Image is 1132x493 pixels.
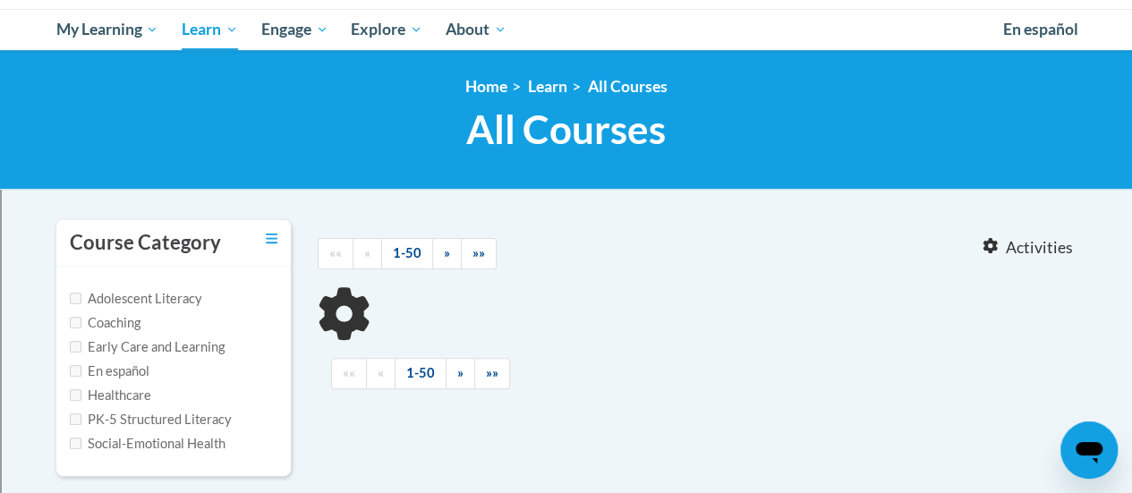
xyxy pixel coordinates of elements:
[43,9,1090,50] div: Main menu
[7,184,1125,200] div: Print
[7,7,1125,23] div: Sort A > Z
[7,396,1125,412] div: SAVE AND GO HOME
[7,297,1125,313] div: Visual Art
[7,217,1125,233] div: Search for Source
[339,9,434,50] a: Explore
[182,19,238,40] span: Learn
[7,39,1125,55] div: Move To ...
[7,120,1125,136] div: Move To ...
[466,106,666,153] span: All Courses
[992,11,1090,48] a: En español
[7,200,1125,217] div: Add Outline Template
[7,233,1125,249] div: Journal
[465,77,507,96] a: Home
[7,249,1125,265] div: Magazine
[7,88,1125,104] div: Sign out
[7,429,1125,445] div: Move to ...
[250,9,340,50] a: Engage
[1060,421,1118,479] iframe: Button to launch messaging window
[7,461,1125,477] div: CANCEL
[7,55,1125,72] div: Delete
[7,313,1125,329] div: TODO: put dlg title
[7,281,1125,297] div: Television/Radio
[351,19,422,40] span: Explore
[7,136,1125,152] div: Delete
[7,72,1125,88] div: Options
[170,9,250,50] a: Learn
[1003,20,1078,38] span: En español
[7,265,1125,281] div: Newspaper
[7,23,1125,39] div: Sort New > Old
[7,104,1125,120] div: Rename
[261,19,328,40] span: Engage
[7,168,1125,184] div: Download
[434,9,518,50] a: About
[7,412,1125,429] div: DELETE
[7,445,1125,461] div: Home
[45,9,171,50] a: My Learning
[7,364,1125,380] div: ???
[7,380,1125,396] div: This outline has no content. Would you like to delete it?
[588,77,668,96] a: All Courses
[7,152,1125,168] div: Rename Outline
[55,19,158,40] span: My Learning
[7,348,1125,364] div: CANCEL
[528,77,567,96] a: Learn
[7,477,1125,493] div: MOVE
[446,19,506,40] span: About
